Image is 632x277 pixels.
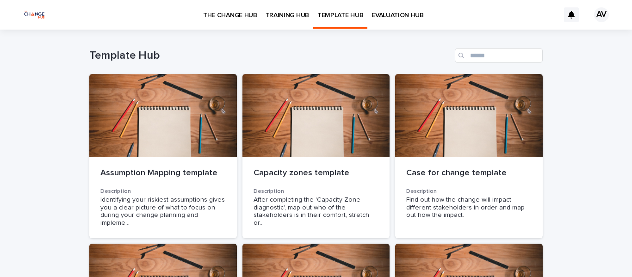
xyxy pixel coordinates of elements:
[254,196,379,227] span: After completing the 'Capacity Zone diagnostic', map out who of the stakeholders is in their comf...
[254,169,349,177] span: Capacity zones template
[100,169,217,177] span: Assumption Mapping template
[406,197,527,219] span: Find out how the change will impact different stakeholders in order and map out how the impact.
[406,169,507,177] span: Case for change template
[455,48,543,63] input: Search
[242,74,390,238] a: Capacity zones templateDescriptionAfter completing the 'Capacity Zone diagnostic', map out who of...
[100,196,226,227] span: Identifying your riskiest assumptions gives you a clear picture of what to focus on during your c...
[19,6,50,24] img: d1ID1FTy2LWWO9FGWLeQ
[395,74,543,238] a: Case for change templateDescriptionFind out how the change will impact different stakeholders in ...
[89,74,237,238] a: Assumption Mapping templateDescriptionIdentifying your riskiest assumptions gives you a clear pic...
[406,188,532,195] h3: Description
[254,188,379,195] h3: Description
[594,7,609,22] div: AV
[89,49,451,62] h1: Template Hub
[100,188,226,195] h3: Description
